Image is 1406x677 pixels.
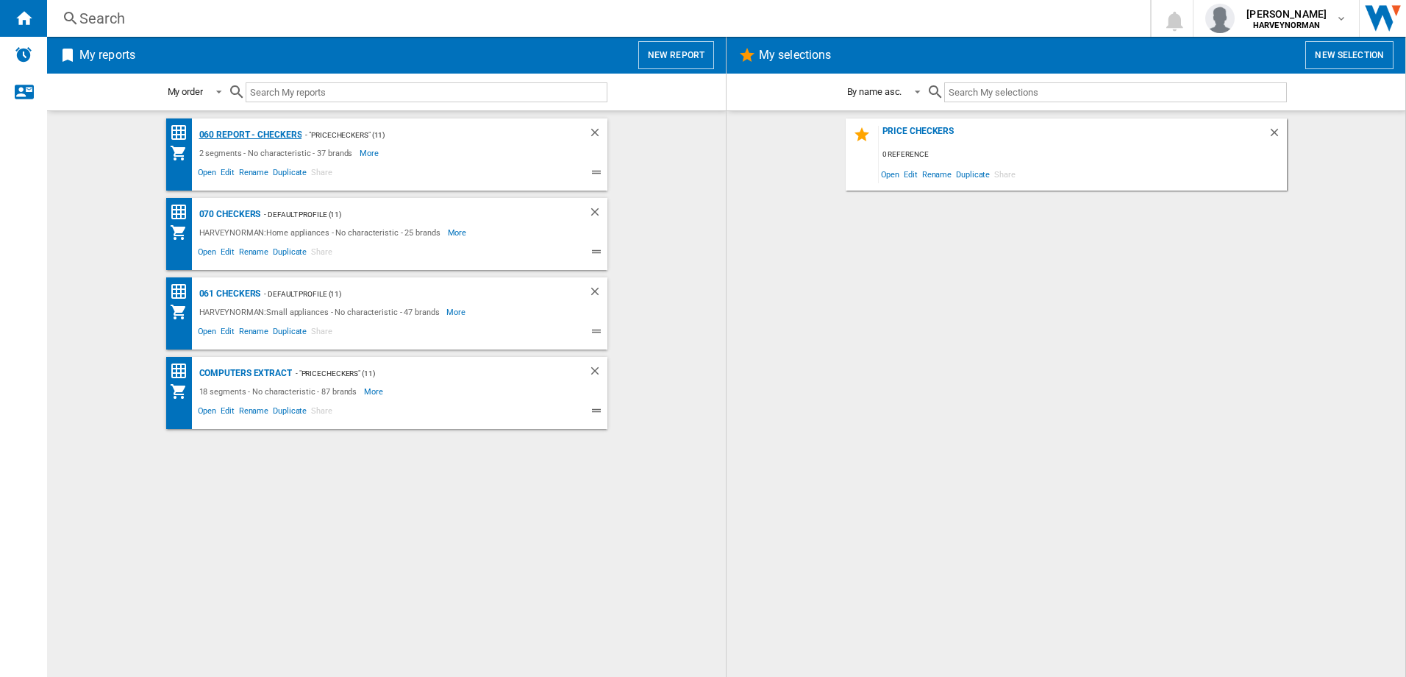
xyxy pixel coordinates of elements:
[237,166,271,183] span: Rename
[1205,4,1235,33] img: profile.jpg
[879,146,1287,164] div: 0 reference
[170,224,196,241] div: My Assortment
[218,245,237,263] span: Edit
[292,364,559,383] div: - "PriceCheckers" (11)
[237,404,271,422] span: Rename
[15,46,32,63] img: alerts-logo.svg
[902,164,920,184] span: Edit
[170,303,196,321] div: My Assortment
[588,205,607,224] div: Delete
[237,325,271,342] span: Rename
[588,364,607,383] div: Delete
[170,362,196,380] div: Price Matrix
[196,205,261,224] div: 070 Checkers
[168,86,203,97] div: My order
[756,41,834,69] h2: My selections
[260,205,558,224] div: - Default profile (11)
[309,325,335,342] span: Share
[271,166,309,183] span: Duplicate
[309,404,335,422] span: Share
[196,285,261,303] div: 061 Checkers
[170,124,196,142] div: Price Matrix
[246,82,607,102] input: Search My reports
[879,126,1268,146] div: Price Checkers
[954,164,992,184] span: Duplicate
[1305,41,1393,69] button: New selection
[79,8,1112,29] div: Search
[364,383,385,400] span: More
[196,224,448,241] div: HARVEYNORMAN:Home appliances - No characteristic - 25 brands
[588,126,607,144] div: Delete
[218,325,237,342] span: Edit
[196,303,447,321] div: HARVEYNORMAN:Small appliances - No characteristic - 47 brands
[76,41,138,69] h2: My reports
[260,285,558,303] div: - Default profile (11)
[196,126,302,144] div: 060 report - Checkers
[944,82,1286,102] input: Search My selections
[196,166,219,183] span: Open
[1268,126,1287,146] div: Delete
[301,126,558,144] div: - "PriceCheckers" (11)
[170,383,196,400] div: My Assortment
[218,166,237,183] span: Edit
[879,164,902,184] span: Open
[448,224,469,241] span: More
[196,144,360,162] div: 2 segments - No characteristic - 37 brands
[309,166,335,183] span: Share
[271,245,309,263] span: Duplicate
[196,325,219,342] span: Open
[1253,21,1321,30] b: HARVEYNORMAN
[196,364,292,383] div: Computers extract
[170,283,196,301] div: Price Matrix
[309,245,335,263] span: Share
[638,41,714,69] button: New report
[446,303,468,321] span: More
[588,285,607,303] div: Delete
[920,164,954,184] span: Rename
[196,404,219,422] span: Open
[271,404,309,422] span: Duplicate
[196,383,365,400] div: 18 segments - No characteristic - 87 brands
[847,86,902,97] div: By name asc.
[1246,7,1327,21] span: [PERSON_NAME]
[196,245,219,263] span: Open
[170,203,196,221] div: Price Matrix
[992,164,1018,184] span: Share
[170,144,196,162] div: My Assortment
[360,144,381,162] span: More
[271,325,309,342] span: Duplicate
[218,404,237,422] span: Edit
[237,245,271,263] span: Rename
